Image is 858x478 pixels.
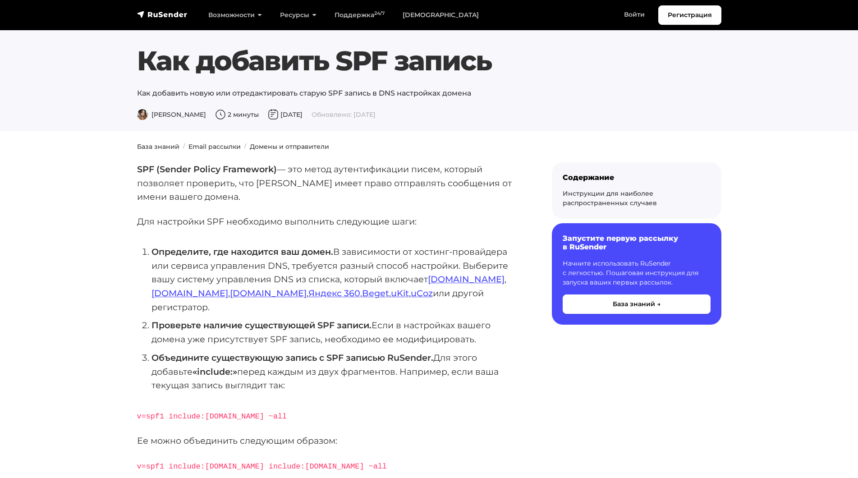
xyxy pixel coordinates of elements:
[268,110,303,119] span: [DATE]
[374,10,385,16] sup: 24/7
[215,109,226,120] img: Время чтения
[132,142,727,152] nav: breadcrumb
[308,288,360,299] a: Яндекс 360
[326,6,394,24] a: Поддержка24/7
[193,366,237,377] strong: «include:»
[137,88,721,99] p: Как добавить новую или отредактировать старую SPF запись в DNS настройках домена
[137,215,523,229] p: Для настройки SPF необходимо выполнить следующие шаги:
[137,45,721,77] h1: Как добавить SPF запись
[268,109,279,120] img: Дата публикации
[615,5,654,24] a: Войти
[188,142,241,151] a: Email рассылки
[271,6,326,24] a: Ресурсы
[137,142,179,151] a: База знаний
[151,318,523,346] li: Если в настройках вашего домена уже присутствует SPF запись, необходимо ее модифицировать.
[199,6,271,24] a: Возможности
[137,462,387,471] code: v=spf1 include:[DOMAIN_NAME] include:[DOMAIN_NAME] ~all
[411,288,433,299] a: uCoz
[151,245,523,314] li: В зависимости от хостинг-провайдера или сервиса управления DNS, требуется разный способ настройки...
[312,110,376,119] span: Обновлено: [DATE]
[394,6,488,24] a: [DEMOGRAPHIC_DATA]
[215,110,259,119] span: 2 минуты
[151,288,228,299] a: [DOMAIN_NAME]
[137,110,206,119] span: [PERSON_NAME]
[151,352,433,363] strong: Объедините существующую запись с SPF записью RuSender.
[563,173,711,182] div: Содержание
[137,10,188,19] img: RuSender
[137,412,287,421] code: v=spf1 include:[DOMAIN_NAME] ~all
[563,234,711,251] h6: Запустите первую рассылку в RuSender
[151,246,333,257] strong: Определите, где находится ваш домен.
[391,288,409,299] a: uKit
[137,164,277,175] strong: SPF (Sender Policy Framework)
[362,288,389,299] a: Beget
[658,5,721,25] a: Регистрация
[151,320,372,331] strong: Проверьте наличие существующей SPF записи.
[250,142,329,151] a: Домены и отправители
[552,223,721,324] a: Запустите первую рассылку в RuSender Начните использовать RuSender с легкостью. Пошаговая инструк...
[428,274,505,285] a: [DOMAIN_NAME]
[151,351,523,392] li: Для этого добавьте перед каждым из двух фрагментов. Например, если ваша текущая запись выглядит так:
[137,162,523,204] p: — это метод аутентификации писем, который позволяет проверить, что [PERSON_NAME] имеет право отпр...
[230,288,307,299] a: [DOMAIN_NAME]
[563,259,711,287] p: Начните использовать RuSender с легкостью. Пошаговая инструкция для запуска ваших первых рассылок.
[563,189,657,207] a: Инструкции для наиболее распространенных случаев
[563,294,711,314] button: База знаний →
[137,434,523,448] p: Ее можно объединить следующим образом:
